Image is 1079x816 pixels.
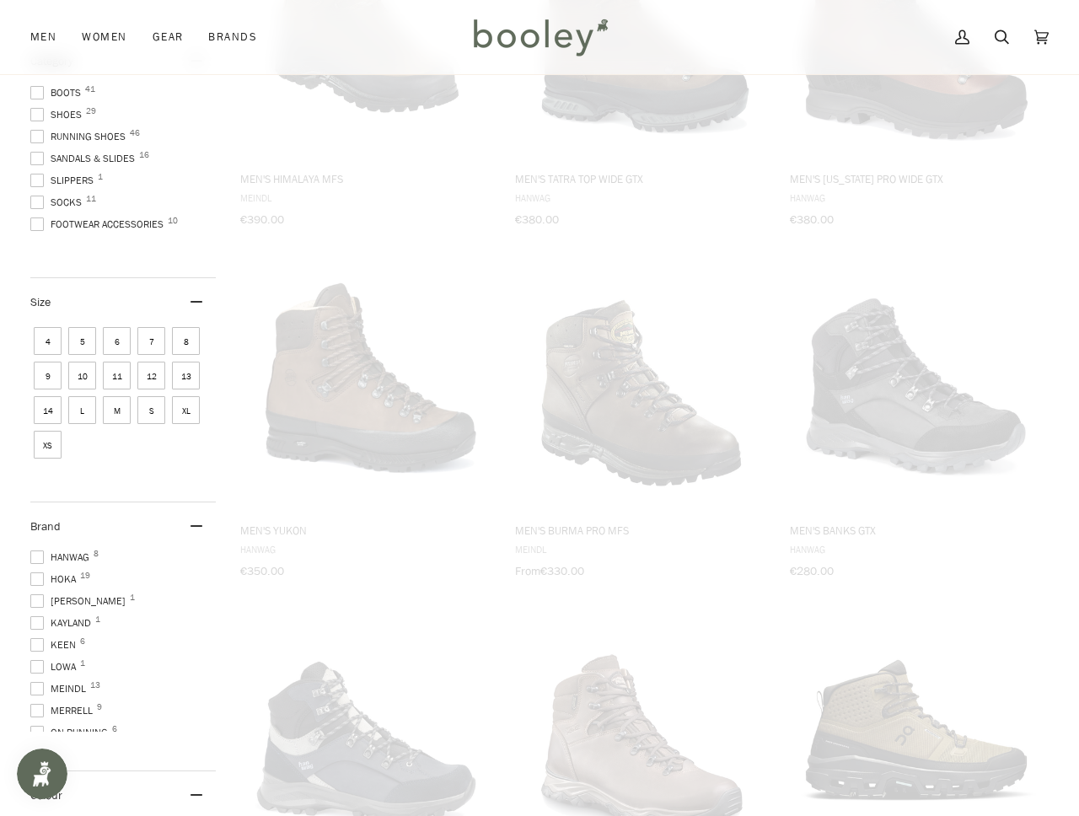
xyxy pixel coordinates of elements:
span: [PERSON_NAME] [30,593,131,609]
span: Size: 8 [172,327,200,355]
span: Merrell [30,703,98,718]
span: 13 [90,681,100,690]
span: Size [30,294,51,310]
span: Hanwag [30,550,94,565]
span: 29 [86,107,96,115]
span: Lowa [30,659,81,674]
span: 6 [80,637,85,646]
span: Boots [30,85,86,100]
span: Size: 11 [103,362,131,389]
span: 46 [130,129,140,137]
span: Meindl [30,681,91,696]
span: Size: 14 [34,396,62,424]
span: Slippers [30,173,99,188]
span: Size: L [68,396,96,424]
span: 9 [97,703,102,711]
span: Gear [153,29,184,46]
span: On Running [30,725,113,740]
span: Running Shoes [30,129,131,144]
span: Size: 12 [137,362,165,389]
span: Shoes [30,107,87,122]
span: 1 [80,659,85,668]
img: Booley [466,13,614,62]
span: 1 [130,593,135,602]
span: 8 [94,550,99,558]
span: Size: 4 [34,327,62,355]
span: Size: S [137,396,165,424]
span: Size: 6 [103,327,131,355]
span: 6 [112,725,117,733]
span: Size: 9 [34,362,62,389]
span: Brand [30,518,61,534]
iframe: Button to open loyalty program pop-up [17,749,67,799]
span: 10 [168,217,178,225]
span: 16 [139,151,149,159]
span: Men [30,29,56,46]
span: Size: 5 [68,327,96,355]
span: Women [82,29,126,46]
span: 11 [86,195,96,203]
span: Size: XL [172,396,200,424]
span: Kayland [30,615,96,631]
span: Footwear Accessories [30,217,169,232]
span: Size: M [103,396,131,424]
span: Size: 13 [172,362,200,389]
span: Sandals & Slides [30,151,140,166]
span: 19 [80,572,90,580]
span: 41 [85,85,95,94]
span: Brands [208,29,257,46]
span: Size: XS [34,431,62,459]
span: Hoka [30,572,81,587]
span: Keen [30,637,81,652]
span: Size: 10 [68,362,96,389]
span: 1 [98,173,103,181]
span: 1 [95,615,100,624]
span: Socks [30,195,87,210]
span: Size: 7 [137,327,165,355]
